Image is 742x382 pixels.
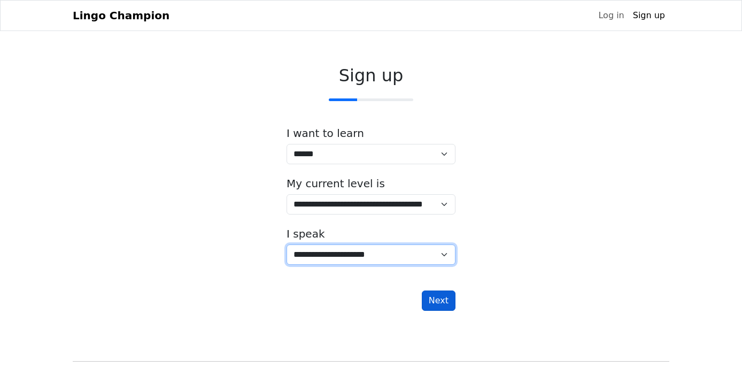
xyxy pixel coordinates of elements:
[73,5,169,26] a: Lingo Champion
[594,5,628,26] a: Log in
[287,177,385,190] label: My current level is
[287,227,325,240] label: I speak
[422,291,455,311] button: Next
[629,5,669,26] a: Sign up
[287,65,455,86] h2: Sign up
[287,127,364,140] label: I want to learn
